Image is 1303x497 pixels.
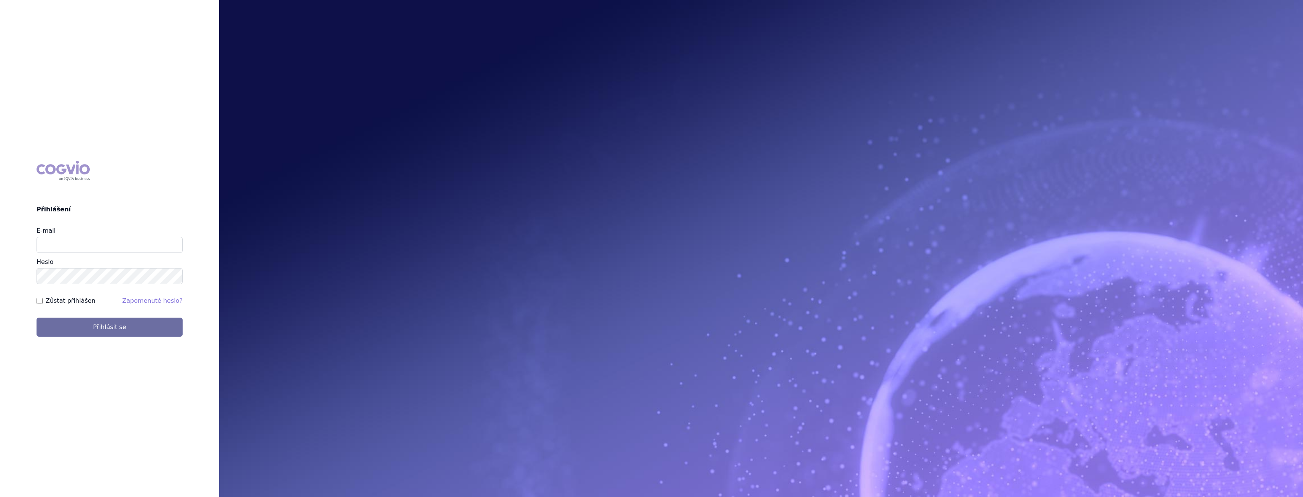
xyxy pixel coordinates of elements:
a: Zapomenuté heslo? [122,297,183,304]
h2: Přihlášení [37,205,183,214]
label: Heslo [37,258,53,265]
label: E-mail [37,227,56,234]
button: Přihlásit se [37,318,183,337]
label: Zůstat přihlášen [46,296,95,305]
div: COGVIO [37,161,90,181]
